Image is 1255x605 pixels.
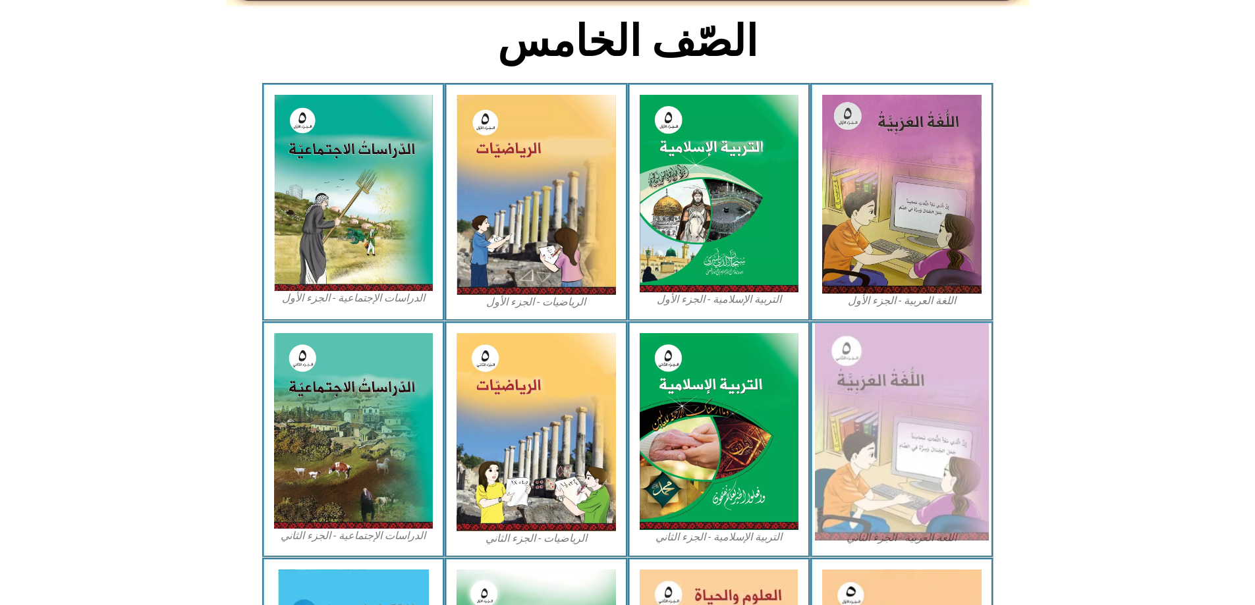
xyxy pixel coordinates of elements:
[640,292,799,307] figcaption: التربية الإسلامية - الجزء الأول
[640,530,799,544] figcaption: التربية الإسلامية - الجزء الثاني
[274,529,433,543] figcaption: الدراسات الإجتماعية - الجزء الثاني
[457,295,616,309] figcaption: الرياضيات - الجزء الأول​
[410,16,845,67] h2: الصّف الخامس
[274,291,433,305] figcaption: الدراسات الإجتماعية - الجزء الأول​
[457,531,616,546] figcaption: الرياضيات - الجزء الثاني
[822,294,982,308] figcaption: اللغة العربية - الجزء الأول​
